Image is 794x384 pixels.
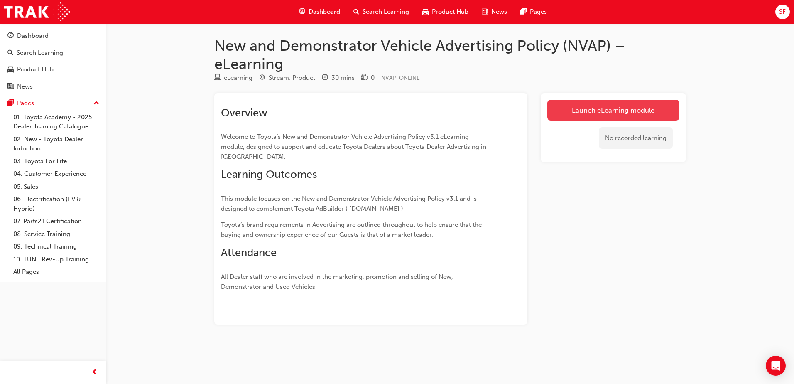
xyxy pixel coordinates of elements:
[322,74,328,82] span: clock-icon
[10,111,103,133] a: 01. Toyota Academy - 2025 Dealer Training Catalogue
[10,180,103,193] a: 05. Sales
[221,221,483,239] span: Toyota’s brand requirements in Advertising are outlined throughout to help ensure that the buying...
[4,2,70,21] img: Trak
[10,133,103,155] a: 02. New - Toyota Dealer Induction
[7,66,14,74] span: car-icon
[10,266,103,278] a: All Pages
[221,246,277,259] span: Attendance
[3,96,103,111] button: Pages
[416,3,475,20] a: car-iconProduct Hub
[10,167,103,180] a: 04. Customer Experience
[309,7,340,17] span: Dashboard
[17,31,49,41] div: Dashboard
[299,7,305,17] span: guage-icon
[221,133,488,160] span: Welcome to Toyota’s New and Demonstrator Vehicle Advertising Policy v3.1 eLearning module, design...
[259,74,265,82] span: target-icon
[7,32,14,40] span: guage-icon
[214,73,252,83] div: Type
[10,215,103,228] a: 07. Parts21 Certification
[491,7,507,17] span: News
[221,168,317,181] span: Learning Outcomes
[17,65,54,74] div: Product Hub
[775,5,790,19] button: SF
[7,83,14,91] span: news-icon
[91,367,98,378] span: prev-icon
[3,62,103,77] a: Product Hub
[3,45,103,61] a: Search Learning
[381,74,420,81] span: Learning resource code
[7,49,13,57] span: search-icon
[422,7,429,17] span: car-icon
[482,7,488,17] span: news-icon
[3,27,103,96] button: DashboardSearch LearningProduct HubNews
[779,7,786,17] span: SF
[93,98,99,109] span: up-icon
[3,28,103,44] a: Dashboard
[17,48,63,58] div: Search Learning
[269,73,315,83] div: Stream: Product
[432,7,468,17] span: Product Hub
[10,193,103,215] a: 06. Electrification (EV & Hybrid)
[221,273,455,290] span: All Dealer staff who are involved in the marketing, promotion and selling of New, Demonstrator an...
[10,253,103,266] a: 10. TUNE Rev-Up Training
[7,100,14,107] span: pages-icon
[224,73,252,83] div: eLearning
[10,228,103,241] a: 08. Service Training
[530,7,547,17] span: Pages
[514,3,554,20] a: pages-iconPages
[17,82,33,91] div: News
[363,7,409,17] span: Search Learning
[322,73,355,83] div: Duration
[221,195,478,212] span: This module focuses on the New and Demonstrator Vehicle Advertising Policy v3.1 and is designed t...
[221,106,267,119] span: Overview
[10,155,103,168] a: 03. Toyota For Life
[766,356,786,376] div: Open Intercom Messenger
[361,73,375,83] div: Price
[475,3,514,20] a: news-iconNews
[17,98,34,108] div: Pages
[599,127,673,149] div: No recorded learning
[347,3,416,20] a: search-iconSearch Learning
[520,7,527,17] span: pages-icon
[361,74,368,82] span: money-icon
[331,73,355,83] div: 30 mins
[371,73,375,83] div: 0
[3,79,103,94] a: News
[353,7,359,17] span: search-icon
[10,240,103,253] a: 09. Technical Training
[214,74,221,82] span: learningResourceType_ELEARNING-icon
[259,73,315,83] div: Stream
[547,100,679,121] a: Launch eLearning module
[214,37,686,73] h1: New and Demonstrator Vehicle Advertising Policy (NVAP) – eLearning
[292,3,347,20] a: guage-iconDashboard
